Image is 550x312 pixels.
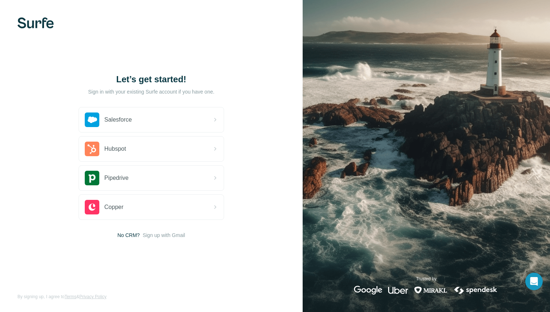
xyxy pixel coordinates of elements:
[64,294,76,299] a: Terms
[143,232,185,239] button: Sign up with Gmail
[79,74,224,85] h1: Let’s get started!
[85,112,99,127] img: salesforce's logo
[85,200,99,214] img: copper's logo
[88,88,214,95] p: Sign in with your existing Surfe account if you have one.
[416,276,437,282] p: Trusted by
[104,203,123,212] span: Copper
[85,171,99,185] img: pipedrive's logo
[79,294,107,299] a: Privacy Policy
[17,17,54,28] img: Surfe's logo
[104,145,126,153] span: Hubspot
[453,286,498,295] img: spendesk's logo
[354,286,382,295] img: google's logo
[388,286,408,295] img: uber's logo
[104,115,132,124] span: Salesforce
[414,286,447,295] img: mirakl's logo
[17,293,107,300] span: By signing up, I agree to &
[117,232,140,239] span: No CRM?
[104,174,129,182] span: Pipedrive
[85,142,99,156] img: hubspot's logo
[525,273,543,290] div: Open Intercom Messenger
